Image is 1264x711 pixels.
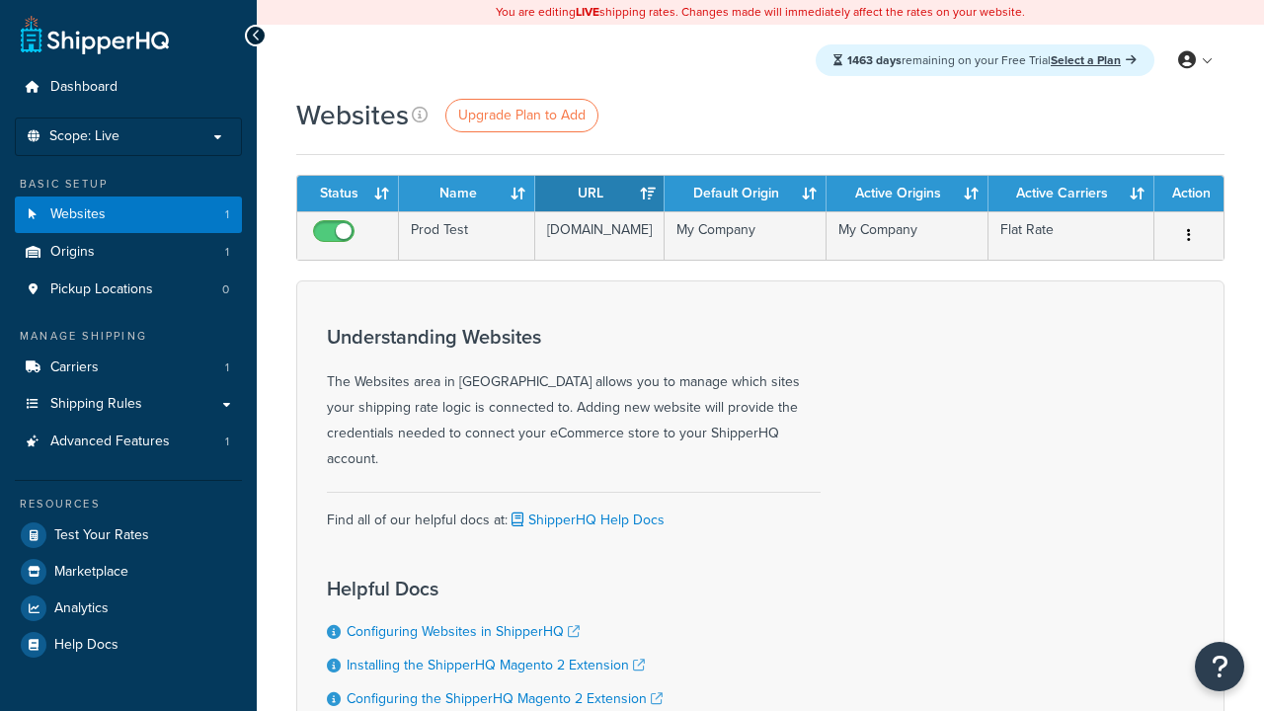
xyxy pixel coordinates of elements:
[15,234,242,271] li: Origins
[50,396,142,413] span: Shipping Rules
[15,554,242,590] a: Marketplace
[15,350,242,386] li: Carriers
[50,359,99,376] span: Carriers
[445,99,598,132] a: Upgrade Plan to Add
[15,496,242,513] div: Resources
[347,688,663,709] a: Configuring the ShipperHQ Magento 2 Extension
[988,176,1154,211] th: Active Carriers: activate to sort column ascending
[576,3,599,21] b: LIVE
[15,69,242,106] a: Dashboard
[21,15,169,54] a: ShipperHQ Home
[15,272,242,308] a: Pickup Locations 0
[225,244,229,261] span: 1
[347,655,645,675] a: Installing the ShipperHQ Magento 2 Extension
[50,281,153,298] span: Pickup Locations
[665,211,827,260] td: My Company
[15,386,242,423] a: Shipping Rules
[1051,51,1137,69] a: Select a Plan
[225,434,229,450] span: 1
[15,272,242,308] li: Pickup Locations
[1195,642,1244,691] button: Open Resource Center
[50,206,106,223] span: Websites
[15,197,242,233] li: Websites
[399,176,535,211] th: Name: activate to sort column ascending
[54,564,128,581] span: Marketplace
[50,79,118,96] span: Dashboard
[327,578,682,599] h3: Helpful Docs
[399,211,535,260] td: Prod Test
[1154,176,1224,211] th: Action
[54,600,109,617] span: Analytics
[50,244,95,261] span: Origins
[54,527,149,544] span: Test Your Rates
[15,424,242,460] a: Advanced Features 1
[15,517,242,553] a: Test Your Rates
[827,211,988,260] td: My Company
[827,176,988,211] th: Active Origins: activate to sort column ascending
[54,637,118,654] span: Help Docs
[327,492,821,533] div: Find all of our helpful docs at:
[49,128,119,145] span: Scope: Live
[665,176,827,211] th: Default Origin: activate to sort column ascending
[15,328,242,345] div: Manage Shipping
[816,44,1154,76] div: remaining on your Free Trial
[327,326,821,472] div: The Websites area in [GEOGRAPHIC_DATA] allows you to manage which sites your shipping rate logic ...
[297,176,399,211] th: Status: activate to sort column ascending
[15,350,242,386] a: Carriers 1
[535,211,665,260] td: [DOMAIN_NAME]
[847,51,902,69] strong: 1463 days
[50,434,170,450] span: Advanced Features
[15,176,242,193] div: Basic Setup
[508,510,665,530] a: ShipperHQ Help Docs
[347,621,580,642] a: Configuring Websites in ShipperHQ
[15,424,242,460] li: Advanced Features
[15,591,242,626] a: Analytics
[222,281,229,298] span: 0
[988,211,1154,260] td: Flat Rate
[225,206,229,223] span: 1
[535,176,665,211] th: URL: activate to sort column ascending
[458,105,586,125] span: Upgrade Plan to Add
[327,326,821,348] h3: Understanding Websites
[15,627,242,663] a: Help Docs
[296,96,409,134] h1: Websites
[225,359,229,376] span: 1
[15,234,242,271] a: Origins 1
[15,197,242,233] a: Websites 1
